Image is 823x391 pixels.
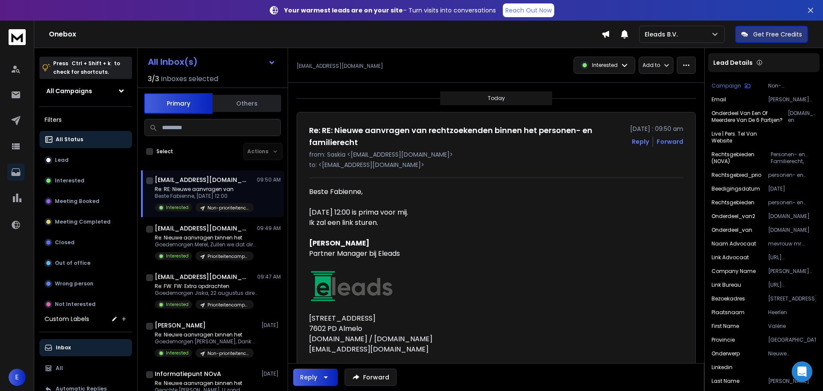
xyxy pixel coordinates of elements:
p: Prioriteitencampagne Middag | Eleads [207,253,249,260]
button: Get Free Credits [735,26,808,43]
button: All [39,360,132,377]
p: [DATE] : 09:50 am [630,124,683,133]
p: Interested [166,350,189,356]
p: Inbox [56,344,71,351]
p: personen- en familierecht [768,172,816,179]
p: Re: FW: FW: Extra opdrachten [155,283,258,290]
a: Reach Out Now [503,3,554,17]
div: [DATE] 12:00 is prima voor mij. [309,207,559,218]
h1: [PERSON_NAME] [155,321,206,330]
p: Interested [592,62,618,69]
h1: Onebox [49,29,601,39]
p: Onderwerp [712,350,740,357]
p: Provincie [712,336,735,343]
h3: Inboxes selected [161,74,218,84]
button: Forward [345,369,396,386]
p: Live | Pers. Tel van Website [712,130,772,144]
p: from: Saskia <[EMAIL_ADDRESS][DOMAIN_NAME]> [309,150,683,159]
button: Primary [144,93,213,114]
p: Valérie [768,323,816,330]
button: Reply [293,369,338,386]
button: Inbox [39,339,132,356]
p: Non-prioriteitencampagne Hele Dag | Eleads [207,205,249,211]
p: Prioriteitencampagne Ochtend | Eleads [207,302,249,308]
p: All Status [56,136,83,143]
div: Reply [300,373,317,382]
p: [GEOGRAPHIC_DATA] [768,336,816,343]
p: [DOMAIN_NAME] en [DOMAIN_NAME] [788,110,816,124]
h1: All Inbox(s) [148,58,198,66]
p: Bezoekadres [712,295,745,302]
span: 3 / 3 [148,74,159,84]
h1: [EMAIL_ADDRESS][DOMAIN_NAME] [155,273,249,281]
p: [DATE] [768,185,816,192]
div: Forward [657,137,683,146]
button: Campaign [712,82,751,89]
p: Re: RE: Nieuwe aanvragen van [155,186,254,193]
p: Link Bureau [712,282,741,288]
div: Ik zal een link sturen. [309,218,559,228]
p: [URL][DOMAIN_NAME] [768,282,816,288]
p: Not Interested [55,301,96,308]
button: Closed [39,234,132,251]
h1: All Campaigns [46,87,92,95]
strong: Your warmest leads are on your site [284,6,403,15]
p: Beste Fabienne, [DATE] 12:00 [155,193,254,200]
div: [STREET_ADDRESS] [309,313,559,324]
h3: Filters [39,114,132,126]
button: Reply [632,137,649,146]
p: [PERSON_NAME] Advocaten BV [768,268,816,275]
button: Wrong person [39,275,132,292]
p: onderdeel_van2 [712,213,755,220]
p: onderdeel_van [712,227,752,233]
p: Goedemorgen Jiska, 22 augustus direct om [155,290,258,297]
div: Beste Fabienne, [309,187,559,197]
button: All Status [39,131,132,148]
p: Press to check for shortcuts. [53,59,120,76]
button: E [9,369,26,386]
span: Ctrl + Shift + k [70,58,112,68]
p: Eleads B.V. [645,30,681,39]
p: Meeting Booked [55,198,99,205]
p: Link Advocaat [712,254,749,261]
h1: [EMAIL_ADDRESS][DOMAIN_NAME] [155,176,249,184]
p: [STREET_ADDRESS] [768,295,816,302]
p: Out of office [55,260,90,267]
p: Heerlen [768,309,816,316]
img: logo [9,29,26,45]
p: 09:49 AM [257,225,281,232]
button: Not Interested [39,296,132,313]
div: [EMAIL_ADDRESS][DOMAIN_NAME] [309,344,559,355]
p: Re: Nieuwe aanvragen binnen het [155,380,258,387]
button: Meeting Booked [39,193,132,210]
p: Last Name [712,378,739,385]
p: [DATE] [261,370,281,377]
p: [PERSON_NAME] [768,378,816,385]
p: Rechtsgebieden (NOVA) [712,151,771,165]
label: Select [156,148,173,155]
p: Goedemorgen Merel, Zullen we dat direct [155,241,258,248]
p: [EMAIL_ADDRESS][DOMAIN_NAME] [297,63,383,70]
p: personen- en familierecht [768,199,816,206]
p: First Name [712,323,739,330]
p: to: <[EMAIL_ADDRESS][DOMAIN_NAME]> [309,161,683,169]
button: Others [213,94,281,113]
p: Get Free Credits [753,30,802,39]
button: All Inbox(s) [141,53,282,70]
p: Lead Details [713,58,753,67]
strong: [PERSON_NAME] [309,238,369,248]
p: Add to [643,62,660,69]
p: Email [712,96,726,103]
p: rechtsgebieden [712,199,754,206]
div: Partner Manager bij Eleads [309,249,559,269]
p: Beedigingsdatum [712,185,760,192]
button: Interested [39,172,132,189]
p: rechtsgebied_prio [712,172,761,179]
p: Today [488,95,505,102]
div: [DOMAIN_NAME] / [DOMAIN_NAME] [309,334,559,344]
p: Closed [55,239,75,246]
p: Re: Nieuwe aanvragen binnen het [155,234,258,241]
